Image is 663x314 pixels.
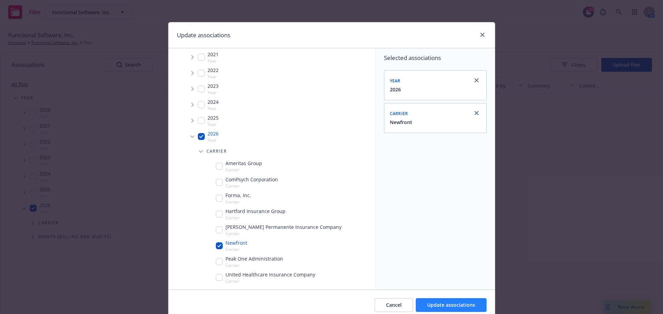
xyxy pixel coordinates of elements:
[208,114,219,121] span: 2025
[225,231,342,236] span: Carrier
[225,207,286,215] span: Hartford Insurance Group
[208,82,219,90] span: 2023
[225,223,342,231] span: [PERSON_NAME] Permanente Insurance Company
[208,121,219,127] span: Year
[225,255,283,262] span: Peak One Administration
[225,160,262,167] span: Ameritas Group
[472,76,481,84] a: close
[169,19,375,285] div: Tree Example
[478,31,487,39] a: close
[225,199,251,205] span: Carrier
[208,58,219,64] span: Year
[472,109,481,117] a: close
[208,137,219,143] span: Year
[225,183,278,189] span: Carrier
[386,302,402,308] span: Cancel
[225,262,283,268] span: Carrier
[225,215,286,221] span: Carrier
[225,176,278,183] span: ComPsych Corporation
[416,298,487,312] button: Update associations
[208,74,219,80] span: Year
[225,167,262,173] span: Carrier
[208,90,219,95] span: Year
[390,78,401,84] span: Year
[208,98,219,105] span: 2024
[225,246,247,252] span: Carrier
[225,239,247,246] span: Newfront
[390,111,408,117] span: Carrier
[390,119,412,126] button: Newfront
[390,86,401,93] button: 2026
[225,192,251,199] span: Forma, Inc.
[375,298,413,312] button: Cancel
[206,149,227,153] span: Carrier
[208,51,219,58] span: 2021
[208,105,219,111] span: Year
[427,302,475,308] span: Update associations
[208,130,219,137] span: 2026
[208,67,219,74] span: 2022
[225,271,315,278] span: United Healthcare Insurance Company
[177,31,230,40] h1: Update associations
[225,278,315,284] span: Carrier
[384,54,487,62] span: Selected associations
